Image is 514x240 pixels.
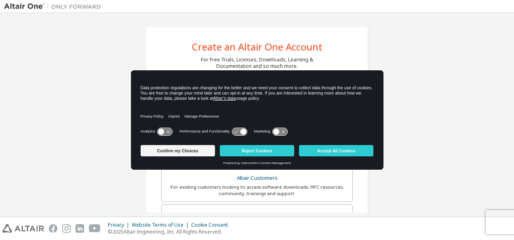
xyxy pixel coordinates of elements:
[132,222,191,228] div: Website Terms of Use
[108,222,132,228] div: Privacy
[192,42,322,52] div: Create an Altair One Account
[108,228,233,235] p: © 2025 Altair Engineering, Inc. All Rights Reserved.
[49,224,57,233] img: facebook.svg
[191,222,233,228] div: Cookie Consent
[62,224,71,233] img: instagram.svg
[4,2,105,11] img: Altair One
[166,184,348,197] div: For existing customers looking to access software downloads, HPC resources, community, trainings ...
[166,173,348,184] div: Altair Customers
[2,224,44,233] img: altair_logo.svg
[76,224,84,233] img: linkedin.svg
[166,210,348,221] div: Students
[201,57,313,69] div: For Free Trials, Licenses, Downloads, Learning & Documentation and so much more.
[89,224,101,233] img: youtube.svg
